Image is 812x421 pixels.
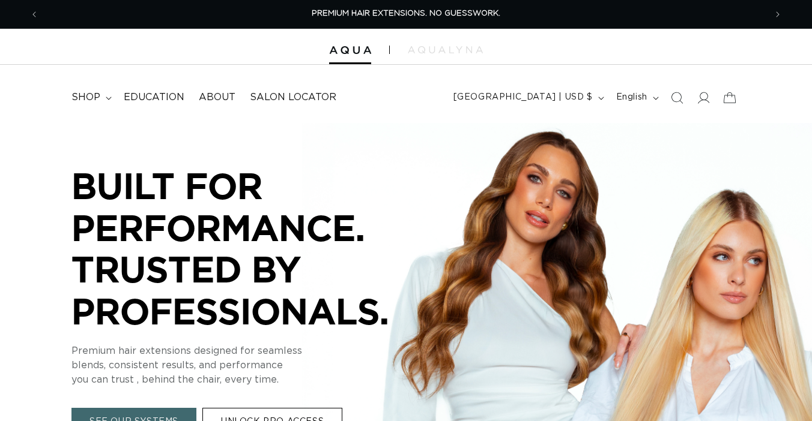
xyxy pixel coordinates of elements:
p: Premium hair extensions designed for seamless [71,344,432,358]
button: Next announcement [765,3,791,26]
span: shop [71,91,100,104]
a: About [192,84,243,111]
img: aqualyna.com [408,46,483,53]
summary: Search [664,85,690,111]
span: About [199,91,235,104]
summary: shop [64,84,117,111]
p: BUILT FOR PERFORMANCE. TRUSTED BY PROFESSIONALS. [71,165,432,332]
img: Aqua Hair Extensions [329,46,371,55]
p: blends, consistent results, and performance [71,358,432,372]
button: English [609,86,664,109]
span: Salon Locator [250,91,336,104]
p: you can trust , behind the chair, every time. [71,372,432,387]
span: English [616,91,647,104]
span: [GEOGRAPHIC_DATA] | USD $ [453,91,593,104]
button: [GEOGRAPHIC_DATA] | USD $ [446,86,609,109]
span: Education [124,91,184,104]
a: Salon Locator [243,84,344,111]
a: Education [117,84,192,111]
span: PREMIUM HAIR EXTENSIONS. NO GUESSWORK. [312,10,500,17]
button: Previous announcement [21,3,47,26]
